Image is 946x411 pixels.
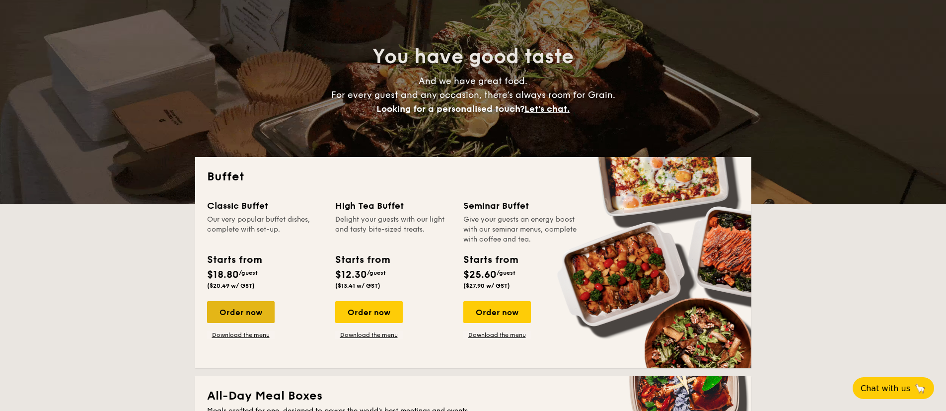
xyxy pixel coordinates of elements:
div: Starts from [335,252,389,267]
div: Our very popular buffet dishes, complete with set-up. [207,215,323,245]
span: /guest [497,269,515,276]
a: Download the menu [463,331,531,339]
span: And we have great food. For every guest and any occasion, there’s always room for Grain. [331,76,615,114]
h2: Buffet [207,169,739,185]
a: Download the menu [207,331,275,339]
div: Order now [463,301,531,323]
a: Download the menu [335,331,403,339]
span: Looking for a personalised touch? [376,103,524,114]
span: ($13.41 w/ GST) [335,282,380,289]
span: You have good taste [372,45,574,69]
div: Delight your guests with our light and tasty bite-sized treats. [335,215,451,245]
span: Let's chat. [524,103,570,114]
span: 🦙 [914,383,926,394]
div: Give your guests an energy boost with our seminar menus, complete with coffee and tea. [463,215,580,245]
div: Order now [207,301,275,323]
div: Order now [335,301,403,323]
span: Chat with us [861,384,910,393]
div: Seminar Buffet [463,199,580,213]
span: $18.80 [207,269,239,281]
span: $12.30 [335,269,367,281]
span: ($27.90 w/ GST) [463,282,510,289]
div: Classic Buffet [207,199,323,213]
span: /guest [367,269,386,276]
h2: All-Day Meal Boxes [207,388,739,404]
div: High Tea Buffet [335,199,451,213]
div: Starts from [463,252,517,267]
div: Starts from [207,252,261,267]
span: ($20.49 w/ GST) [207,282,255,289]
button: Chat with us🦙 [853,377,934,399]
span: $25.60 [463,269,497,281]
span: /guest [239,269,258,276]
